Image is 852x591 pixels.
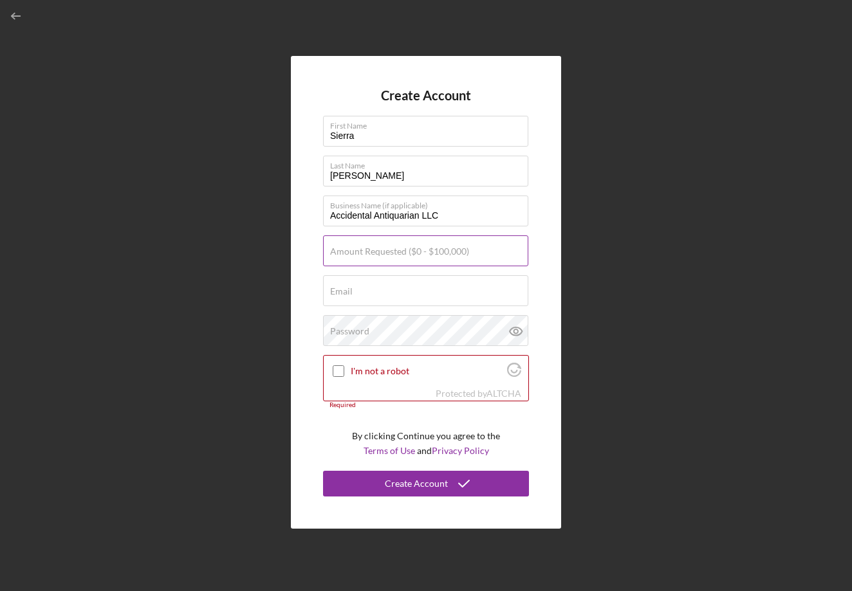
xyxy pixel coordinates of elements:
div: Protected by [436,388,521,399]
h4: Create Account [381,88,471,103]
label: First Name [330,116,528,131]
label: Business Name (if applicable) [330,196,528,210]
label: Email [330,286,353,296]
a: Visit Altcha.org [507,368,521,379]
label: Last Name [330,156,528,170]
label: Amount Requested ($0 - $100,000) [330,246,469,257]
label: Password [330,326,369,336]
label: I'm not a robot [351,366,503,376]
p: By clicking Continue you agree to the and [352,429,500,458]
a: Visit Altcha.org [486,388,521,399]
a: Terms of Use [364,445,415,456]
div: Required [323,401,529,409]
a: Privacy Policy [432,445,489,456]
div: Create Account [385,471,448,496]
button: Create Account [323,471,529,496]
